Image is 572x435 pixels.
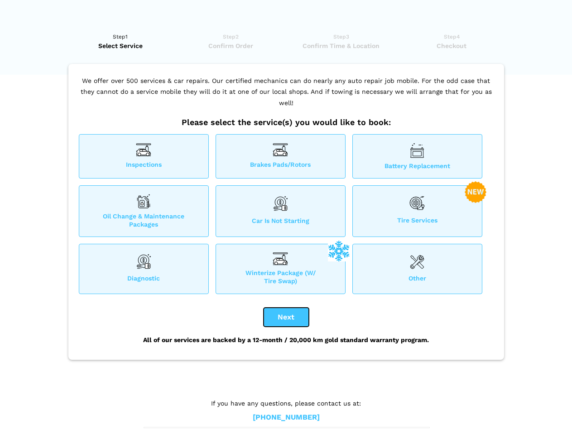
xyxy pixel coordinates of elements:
p: If you have any questions, please contact us at: [144,398,429,408]
a: Step3 [289,32,394,50]
span: Winterize Package (W/ Tire Swap) [216,269,345,285]
a: [PHONE_NUMBER] [253,413,320,422]
span: Car is not starting [216,217,345,228]
button: Next [264,308,309,327]
a: Step2 [178,32,283,50]
img: winterize-icon_1.png [328,240,350,261]
p: We offer over 500 services & car repairs. Our certified mechanics can do nearly any auto repair j... [77,75,496,118]
span: Other [353,274,482,285]
a: Step4 [399,32,504,50]
span: Confirm Time & Location [289,41,394,50]
span: Diagnostic [79,274,208,285]
div: All of our services are backed by a 12-month / 20,000 km gold standard warranty program. [77,327,496,353]
span: Brakes Pads/Rotors [216,160,345,170]
span: Select Service [68,41,173,50]
span: Confirm Order [178,41,283,50]
span: Checkout [399,41,504,50]
img: new-badge-2-48.png [465,181,486,203]
h2: Please select the service(s) you would like to book: [77,117,496,127]
span: Oil Change & Maintenance Packages [79,212,208,228]
span: Inspections [79,160,208,170]
span: Battery Replacement [353,162,482,170]
span: Tire Services [353,216,482,228]
a: Step1 [68,32,173,50]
